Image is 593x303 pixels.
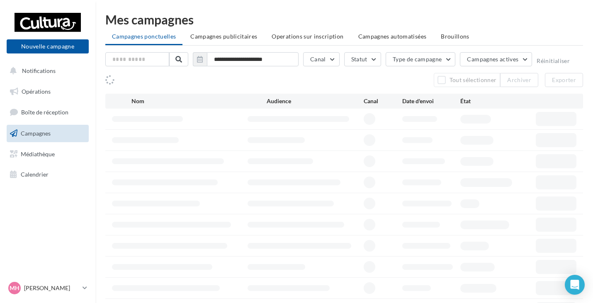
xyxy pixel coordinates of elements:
[344,52,381,66] button: Statut
[364,97,402,105] div: Canal
[460,97,518,105] div: État
[7,280,89,296] a: MH [PERSON_NAME]
[358,33,427,40] span: Campagnes automatisées
[21,150,55,157] span: Médiathèque
[10,284,19,292] span: MH
[131,97,267,105] div: Nom
[24,284,79,292] p: [PERSON_NAME]
[386,52,456,66] button: Type de campagne
[5,103,90,121] a: Boîte de réception
[5,166,90,183] a: Calendrier
[537,58,570,64] button: Réinitialiser
[5,62,87,80] button: Notifications
[545,73,583,87] button: Exporter
[105,13,583,26] div: Mes campagnes
[21,171,49,178] span: Calendrier
[22,88,51,95] span: Opérations
[434,73,500,87] button: Tout sélectionner
[267,97,363,105] div: Audience
[21,109,68,116] span: Boîte de réception
[467,56,518,63] span: Campagnes actives
[5,83,90,100] a: Opérations
[190,33,257,40] span: Campagnes publicitaires
[7,39,89,53] button: Nouvelle campagne
[441,33,469,40] span: Brouillons
[303,52,340,66] button: Canal
[272,33,343,40] span: Operations sur inscription
[21,130,51,137] span: Campagnes
[500,73,538,87] button: Archiver
[402,97,460,105] div: Date d'envoi
[22,67,56,74] span: Notifications
[5,145,90,163] a: Médiathèque
[5,125,90,142] a: Campagnes
[565,275,585,295] div: Open Intercom Messenger
[460,52,532,66] button: Campagnes actives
